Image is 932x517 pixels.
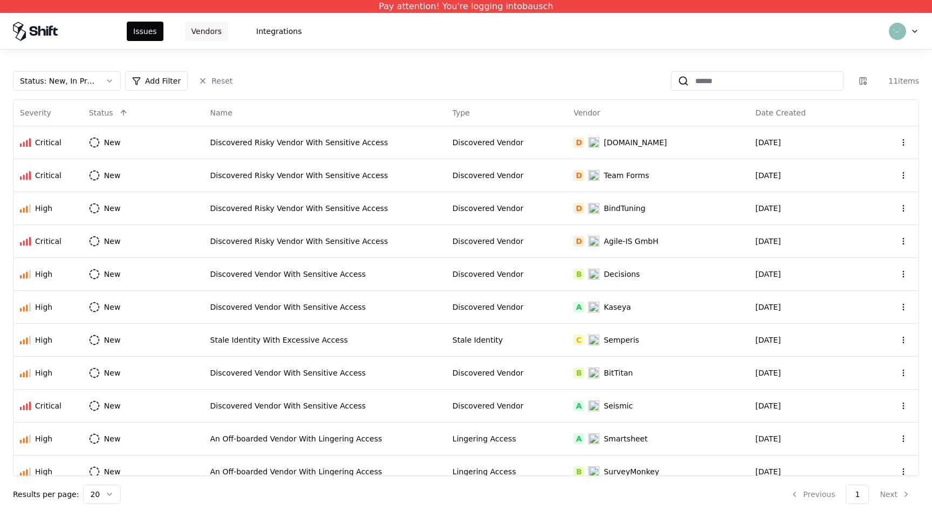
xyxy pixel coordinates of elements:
[604,368,633,378] div: BitTitan
[755,433,864,444] div: [DATE]
[210,400,440,411] div: Discovered Vendor With Sensitive Access
[250,22,308,41] button: Integrations
[604,433,647,444] div: Smartsheet
[453,400,561,411] div: Discovered Vendor
[604,400,633,411] div: Seismic
[104,236,121,247] div: New
[588,236,599,247] img: Agile-IS GmbH
[573,368,584,378] div: B
[104,400,121,411] div: New
[453,433,561,444] div: Lingering Access
[89,166,140,185] button: New
[604,137,667,148] div: [DOMAIN_NAME]
[20,76,97,86] div: Status : New, In Progress
[588,433,599,444] img: Smartsheet
[89,133,140,152] button: New
[588,137,599,148] img: Draw.io
[35,368,52,378] div: High
[35,302,52,312] div: High
[453,236,561,247] div: Discovered Vendor
[588,368,599,378] img: BitTitan
[573,302,584,312] div: A
[35,137,61,148] div: Critical
[573,335,584,345] div: C
[89,429,140,448] button: New
[876,76,919,86] div: 11 items
[573,466,584,477] div: B
[35,269,52,280] div: High
[185,22,228,41] button: Vendors
[588,269,599,280] img: Decisions
[210,368,440,378] div: Discovered Vendor With Sensitive Access
[104,433,121,444] div: New
[588,400,599,411] img: Seismic
[104,269,121,280] div: New
[453,137,561,148] div: Discovered Vendor
[89,232,140,251] button: New
[588,203,599,214] img: BindTuning
[588,302,599,312] img: Kaseya
[573,236,584,247] div: D
[35,170,61,181] div: Critical
[210,203,440,214] div: Discovered Risky Vendor With Sensitive Access
[573,400,584,411] div: A
[846,485,869,504] button: 1
[573,433,584,444] div: A
[35,466,52,477] div: High
[13,489,79,500] p: Results per page:
[604,203,645,214] div: BindTuning
[89,462,140,481] button: New
[104,137,121,148] div: New
[782,485,919,504] nav: pagination
[35,400,61,411] div: Critical
[104,170,121,181] div: New
[453,107,470,118] div: Type
[573,137,584,148] div: D
[104,368,121,378] div: New
[35,335,52,345] div: High
[127,22,163,41] button: Issues
[604,302,631,312] div: Kaseya
[588,466,599,477] img: SurveyMonkey
[89,363,140,383] button: New
[210,302,440,312] div: Discovered Vendor With Sensitive Access
[20,107,51,118] div: Severity
[104,302,121,312] div: New
[755,302,864,312] div: [DATE]
[125,71,188,91] button: Add Filter
[35,433,52,444] div: High
[89,396,140,416] button: New
[573,269,584,280] div: B
[89,297,140,317] button: New
[104,466,121,477] div: New
[755,236,864,247] div: [DATE]
[755,107,805,118] div: Date Created
[210,137,440,148] div: Discovered Risky Vendor With Sensitive Access
[573,107,600,118] div: Vendor
[210,466,440,477] div: An Off-boarded Vendor With Lingering Access
[89,107,113,118] div: Status
[104,335,121,345] div: New
[573,170,584,181] div: D
[604,335,639,345] div: Semperis
[604,269,640,280] div: Decisions
[573,203,584,214] div: D
[755,400,864,411] div: [DATE]
[453,203,561,214] div: Discovered Vendor
[89,264,140,284] button: New
[588,170,599,181] img: Team Forms
[588,335,599,345] img: Semperis
[453,269,561,280] div: Discovered Vendor
[755,137,864,148] div: [DATE]
[453,170,561,181] div: Discovered Vendor
[89,330,140,350] button: New
[35,203,52,214] div: High
[453,335,561,345] div: Stale Identity
[210,269,440,280] div: Discovered Vendor With Sensitive Access
[192,71,239,91] button: Reset
[755,203,864,214] div: [DATE]
[210,107,232,118] div: Name
[453,368,561,378] div: Discovered Vendor
[755,269,864,280] div: [DATE]
[210,236,440,247] div: Discovered Risky Vendor With Sensitive Access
